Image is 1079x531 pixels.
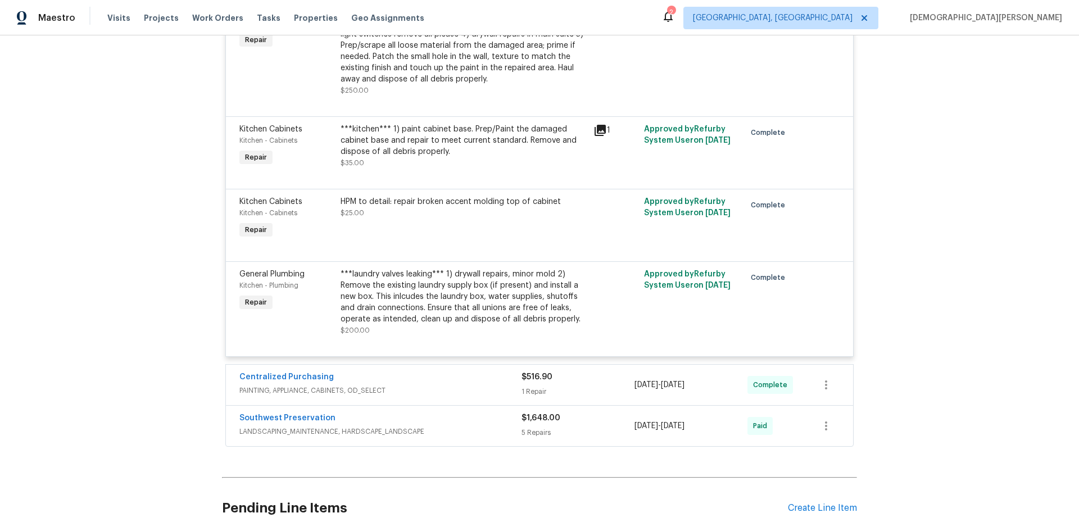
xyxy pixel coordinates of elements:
[239,414,336,422] a: Southwest Preservation
[257,14,280,22] span: Tasks
[522,414,560,422] span: $1,648.00
[239,282,298,289] span: Kitchen - Plumbing
[241,152,271,163] span: Repair
[239,270,305,278] span: General Plumbing
[667,7,675,18] div: 2
[144,12,179,24] span: Projects
[38,12,75,24] span: Maestro
[341,210,364,216] span: $25.00
[341,196,587,207] div: HPM to detail: repair broken accent molding top of cabinet
[751,127,790,138] span: Complete
[239,137,297,144] span: Kitchen - Cabinets
[634,381,658,389] span: [DATE]
[661,422,684,430] span: [DATE]
[351,12,424,24] span: Geo Assignments
[341,327,370,334] span: $200.00
[294,12,338,24] span: Properties
[644,270,731,289] span: Approved by Refurby System User on
[522,373,552,381] span: $516.90
[522,386,634,397] div: 1 Repair
[753,420,772,432] span: Paid
[634,379,684,391] span: -
[693,12,853,24] span: [GEOGRAPHIC_DATA], [GEOGRAPHIC_DATA]
[751,199,790,211] span: Complete
[705,137,731,144] span: [DATE]
[239,210,297,216] span: Kitchen - Cabinets
[239,125,302,133] span: Kitchen Cabinets
[705,282,731,289] span: [DATE]
[644,125,731,144] span: Approved by Refurby System User on
[239,373,334,381] a: Centralized Purchasing
[644,198,731,217] span: Approved by Refurby System User on
[341,87,369,94] span: $250.00
[634,422,658,430] span: [DATE]
[341,160,364,166] span: $35.00
[788,503,857,514] div: Create Line Item
[341,124,587,157] div: ***kitchen*** 1) paint cabinet base. Prep/Paint the damaged cabinet base and repair to meet curre...
[634,420,684,432] span: -
[661,381,684,389] span: [DATE]
[192,12,243,24] span: Work Orders
[905,12,1062,24] span: [DEMOGRAPHIC_DATA][PERSON_NAME]
[241,224,271,235] span: Repair
[241,34,271,46] span: Repair
[239,198,302,206] span: Kitchen Cabinets
[239,426,522,437] span: LANDSCAPING_MAINTENANCE, HARDSCAPE_LANDSCAPE
[751,272,790,283] span: Complete
[705,209,731,217] span: [DATE]
[241,297,271,308] span: Repair
[239,385,522,396] span: PAINTING, APPLIANCE, CABINETS, OD_SELECT
[341,269,587,325] div: ***laundry valves leaking*** 1) drywall repairs, minor mold 2) Remove the existing laundry supply...
[753,379,792,391] span: Complete
[107,12,130,24] span: Visits
[522,427,634,438] div: 5 Repairs
[593,124,637,137] div: 1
